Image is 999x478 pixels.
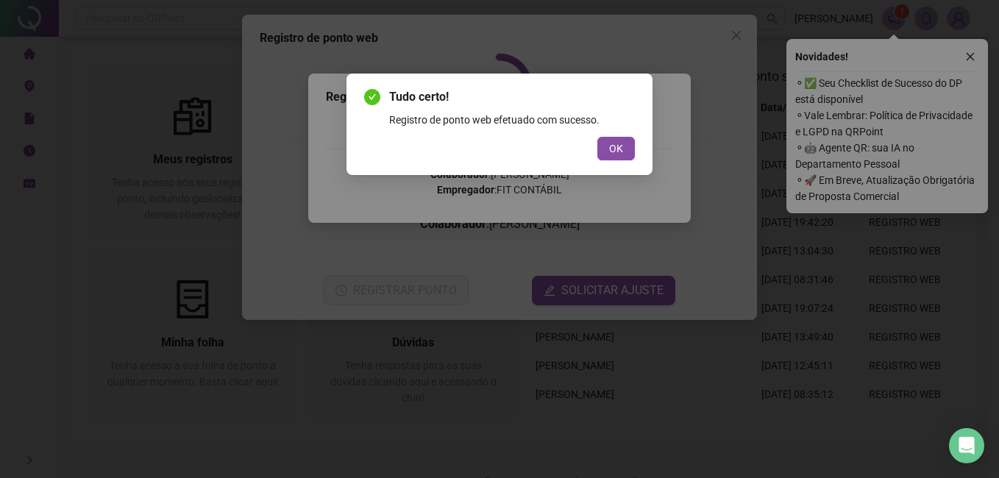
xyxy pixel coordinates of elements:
div: Registro de ponto web efetuado com sucesso. [389,112,635,128]
span: OK [609,140,623,157]
span: check-circle [364,89,380,105]
span: Tudo certo! [389,88,635,106]
div: Open Intercom Messenger [949,428,984,463]
button: OK [597,137,635,160]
